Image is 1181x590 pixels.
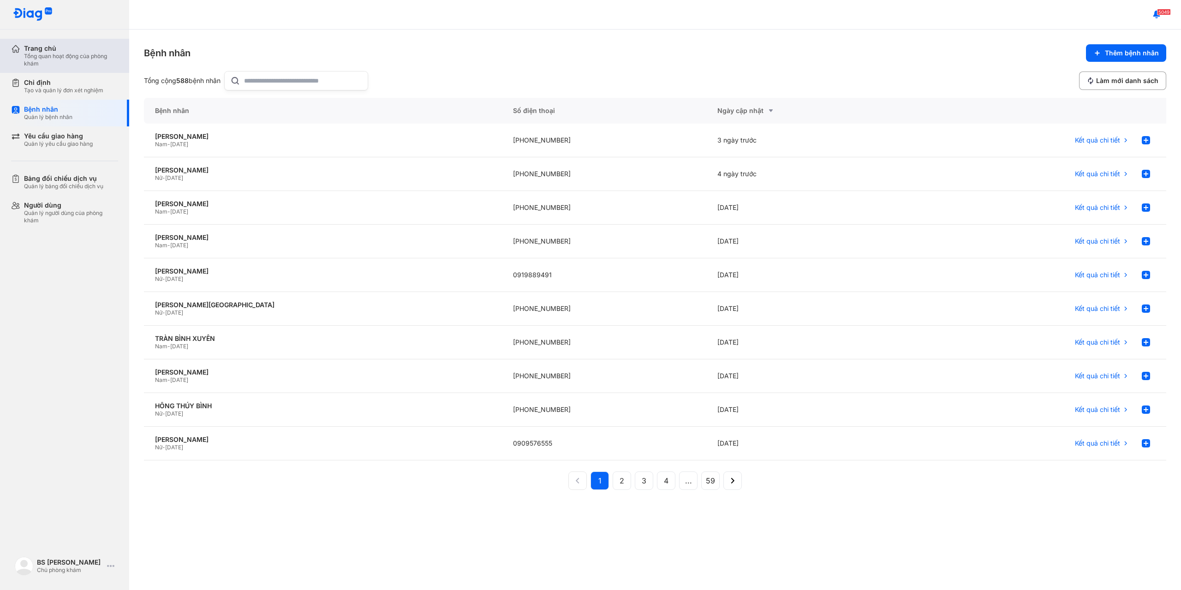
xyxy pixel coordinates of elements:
div: [PHONE_NUMBER] [502,124,706,157]
span: - [162,309,165,316]
div: [PHONE_NUMBER] [502,393,706,427]
div: Yêu cầu giao hàng [24,132,93,140]
span: Nữ [155,275,162,282]
div: 4 ngày trước [706,157,911,191]
span: 2 [620,475,624,486]
div: Bệnh nhân [144,98,502,124]
div: [PERSON_NAME] [155,435,491,444]
span: Kết quả chi tiết [1075,136,1120,144]
span: - [162,275,165,282]
button: ... [679,471,698,490]
span: - [167,343,170,350]
div: [PHONE_NUMBER] [502,359,706,393]
span: Nam [155,376,167,383]
span: 5049 [1157,9,1171,15]
div: [PHONE_NUMBER] [502,157,706,191]
span: Nam [155,343,167,350]
span: Kết quả chi tiết [1075,271,1120,279]
span: - [162,410,165,417]
div: BS [PERSON_NAME] [37,558,103,566]
button: 59 [701,471,720,490]
span: Làm mới danh sách [1096,77,1158,85]
button: 1 [590,471,609,490]
img: logo [13,7,53,22]
span: [DATE] [165,174,183,181]
div: Bệnh nhân [144,47,191,60]
span: Nữ [155,444,162,451]
div: Quản lý yêu cầu giao hàng [24,140,93,148]
span: Nam [155,242,167,249]
div: Số điện thoại [502,98,706,124]
span: - [167,208,170,215]
div: [DATE] [706,393,911,427]
span: 59 [706,475,715,486]
div: [PERSON_NAME] [155,267,491,275]
div: Tạo và quản lý đơn xét nghiệm [24,87,103,94]
div: Bệnh nhân [24,105,72,113]
div: [DATE] [706,191,911,225]
span: Kết quả chi tiết [1075,372,1120,380]
div: Tổng quan hoạt động của phòng khám [24,53,118,67]
span: [DATE] [170,141,188,148]
div: [PERSON_NAME] [155,166,491,174]
div: 0919889491 [502,258,706,292]
div: [PERSON_NAME] [155,233,491,242]
div: Quản lý bảng đối chiếu dịch vụ [24,183,103,190]
div: Người dùng [24,201,118,209]
div: [PERSON_NAME] [155,132,491,141]
div: Quản lý người dùng của phòng khám [24,209,118,224]
div: [DATE] [706,326,911,359]
span: - [167,242,170,249]
span: Kết quả chi tiết [1075,203,1120,212]
div: [PERSON_NAME] [155,200,491,208]
span: Kết quả chi tiết [1075,338,1120,346]
span: [DATE] [165,309,183,316]
span: [DATE] [170,208,188,215]
span: [DATE] [165,410,183,417]
span: Nữ [155,309,162,316]
div: Bảng đối chiếu dịch vụ [24,174,103,183]
span: 588 [176,77,189,84]
div: 3 ngày trước [706,124,911,157]
div: [PERSON_NAME] [155,368,491,376]
span: Kết quả chi tiết [1075,304,1120,313]
div: [PHONE_NUMBER] [502,326,706,359]
span: - [167,376,170,383]
div: 0909576555 [502,427,706,460]
div: Chỉ định [24,78,103,87]
span: [DATE] [165,275,183,282]
span: Nữ [155,410,162,417]
span: - [162,444,165,451]
span: 3 [642,475,646,486]
div: [PHONE_NUMBER] [502,292,706,326]
span: Nam [155,141,167,148]
button: 4 [657,471,675,490]
span: Kết quả chi tiết [1075,405,1120,414]
button: 3 [635,471,653,490]
button: Thêm bệnh nhân [1086,44,1166,62]
button: 2 [613,471,631,490]
div: [DATE] [706,258,911,292]
span: [DATE] [170,343,188,350]
div: Trang chủ [24,44,118,53]
span: Nam [155,208,167,215]
span: Kết quả chi tiết [1075,170,1120,178]
img: logo [15,557,33,575]
div: Ngày cập nhật [717,105,900,116]
span: - [167,141,170,148]
div: [PERSON_NAME][GEOGRAPHIC_DATA] [155,301,491,309]
div: [DATE] [706,359,911,393]
span: 1 [598,475,602,486]
span: [DATE] [165,444,183,451]
span: Thêm bệnh nhân [1105,49,1159,57]
span: Kết quả chi tiết [1075,439,1120,447]
div: Quản lý bệnh nhân [24,113,72,121]
div: HỒNG THÚY BÌNH [155,402,491,410]
span: 4 [664,475,668,486]
span: [DATE] [170,376,188,383]
div: Chủ phòng khám [37,566,103,574]
span: ... [685,475,692,486]
span: [DATE] [170,242,188,249]
div: [PHONE_NUMBER] [502,225,706,258]
div: [PHONE_NUMBER] [502,191,706,225]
